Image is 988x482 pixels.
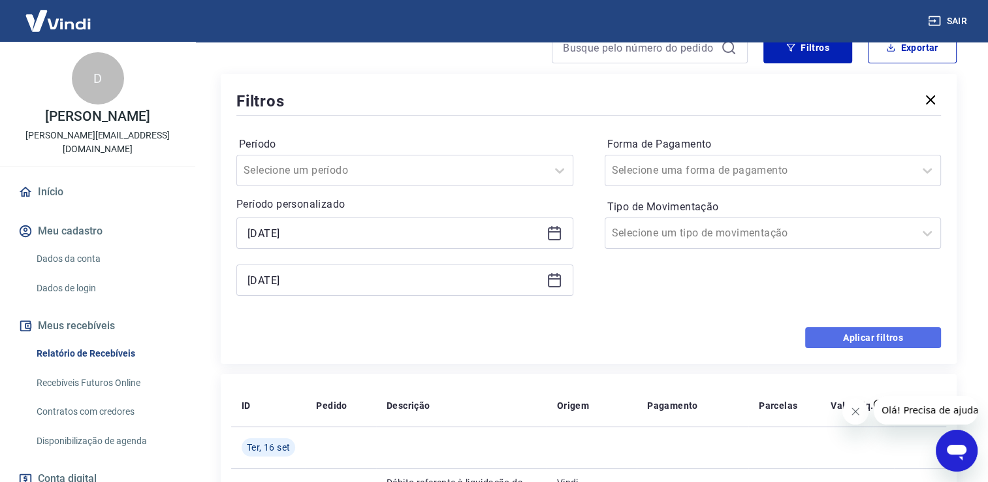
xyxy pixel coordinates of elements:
[607,137,939,152] label: Forma de Pagamento
[936,430,978,472] iframe: Botão para abrir a janela de mensagens
[31,370,180,396] a: Recebíveis Futuros Online
[557,399,589,412] p: Origem
[763,32,852,63] button: Filtros
[247,441,290,454] span: Ter, 16 set
[874,396,978,425] iframe: Mensagem da empresa
[242,399,251,412] p: ID
[31,340,180,367] a: Relatório de Recebíveis
[247,270,541,290] input: Data final
[31,275,180,302] a: Dados de login
[236,197,573,212] p: Período personalizado
[16,1,101,40] img: Vindi
[31,398,180,425] a: Contratos com credores
[72,52,124,104] div: D
[239,137,571,152] label: Período
[16,217,180,246] button: Meu cadastro
[868,32,957,63] button: Exportar
[805,327,941,348] button: Aplicar filtros
[31,428,180,455] a: Disponibilização de agenda
[759,399,797,412] p: Parcelas
[925,9,972,33] button: Sair
[8,9,110,20] span: Olá! Precisa de ajuda?
[247,223,541,243] input: Data inicial
[16,312,180,340] button: Meus recebíveis
[316,399,347,412] p: Pedido
[842,398,868,425] iframe: Fechar mensagem
[10,129,185,156] p: [PERSON_NAME][EMAIL_ADDRESS][DOMAIN_NAME]
[236,91,285,112] h5: Filtros
[31,246,180,272] a: Dados da conta
[45,110,150,123] p: [PERSON_NAME]
[831,399,873,412] p: Valor Líq.
[563,38,716,57] input: Busque pelo número do pedido
[387,399,430,412] p: Descrição
[16,178,180,206] a: Início
[647,399,698,412] p: Pagamento
[607,199,939,215] label: Tipo de Movimentação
